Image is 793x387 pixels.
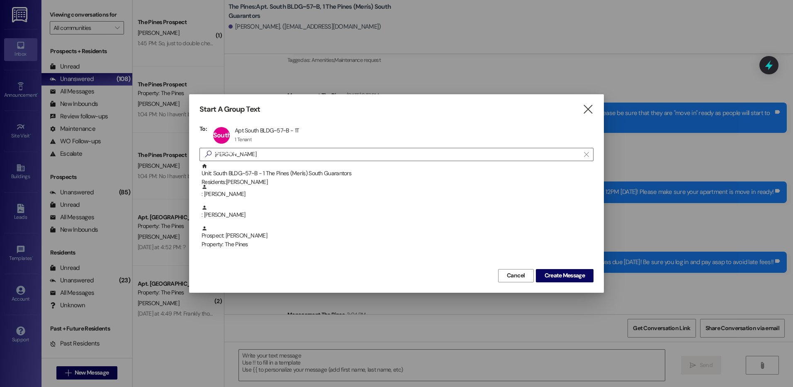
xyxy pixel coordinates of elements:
[202,205,594,219] div: : [PERSON_NAME]
[202,150,215,159] i: 
[507,271,525,280] span: Cancel
[199,163,594,184] div: Unit: South BLDG~57~B - 1 The Pines (Men's) South GuarantorsResidents:[PERSON_NAME]
[202,163,594,187] div: Unit: South BLDG~57~B - 1 The Pines (Men's) South Guarantors
[545,271,585,280] span: Create Message
[584,151,589,158] i: 
[582,105,594,114] i: 
[235,136,252,143] div: 1 Tenant
[199,225,594,246] div: Prospect: [PERSON_NAME]Property: The Pines
[202,225,594,249] div: Prospect: [PERSON_NAME]
[199,205,594,225] div: : [PERSON_NAME]
[580,148,593,161] button: Clear text
[498,269,534,282] button: Cancel
[199,105,260,114] h3: Start A Group Text
[202,184,594,198] div: : [PERSON_NAME]
[235,127,299,134] div: Apt South BLDG~57~B - 1T
[215,149,580,160] input: Search for any contact or apartment
[202,178,594,186] div: Residents: [PERSON_NAME]
[199,125,207,132] h3: To:
[536,269,594,282] button: Create Message
[202,240,594,249] div: Property: The Pines
[199,184,594,205] div: : [PERSON_NAME]
[213,131,247,156] span: South BLDG~57~B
